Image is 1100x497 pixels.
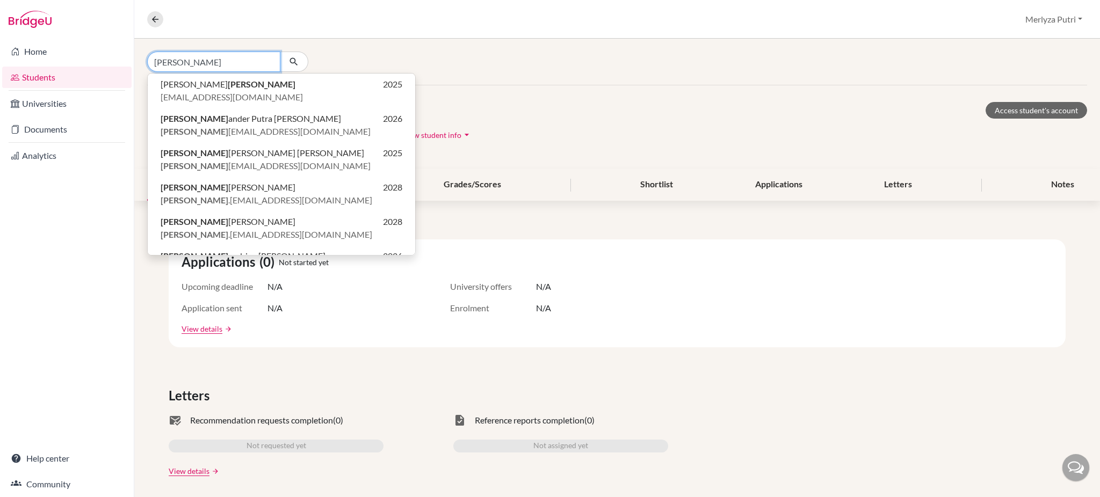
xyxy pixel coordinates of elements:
[190,414,333,427] span: Recommendation requests completion
[279,257,329,268] span: Not started yet
[2,145,132,166] a: Analytics
[453,414,466,427] span: task
[401,130,461,140] span: Show student info
[431,169,514,201] div: Grades/Scores
[148,211,415,245] button: [PERSON_NAME][PERSON_NAME]2028[PERSON_NAME].[EMAIL_ADDRESS][DOMAIN_NAME]
[161,147,364,159] span: [PERSON_NAME] [PERSON_NAME]
[259,252,279,272] span: (0)
[148,142,415,177] button: [PERSON_NAME][PERSON_NAME] [PERSON_NAME]2025[PERSON_NAME][EMAIL_ADDRESS][DOMAIN_NAME]
[2,93,132,114] a: Universities
[182,323,222,334] a: View details
[161,194,372,207] span: .[EMAIL_ADDRESS][DOMAIN_NAME]
[148,177,415,211] button: [PERSON_NAME][PERSON_NAME]2028[PERSON_NAME].[EMAIL_ADDRESS][DOMAIN_NAME]
[147,52,280,72] input: Find student by name...
[461,129,472,140] i: arrow_drop_down
[383,78,402,91] span: 2025
[182,302,267,315] span: Application sent
[584,414,595,427] span: (0)
[182,280,267,293] span: Upcoming deadline
[161,181,295,194] span: [PERSON_NAME]
[148,74,415,108] button: [PERSON_NAME][PERSON_NAME]2025[EMAIL_ADDRESS][DOMAIN_NAME]
[2,473,132,495] a: Community
[2,67,132,88] a: Students
[161,215,295,228] span: [PERSON_NAME]
[450,302,536,315] span: Enrolment
[1038,169,1087,201] div: Notes
[383,181,402,194] span: 2028
[383,215,402,228] span: 2028
[228,79,295,89] b: [PERSON_NAME]
[169,386,214,405] span: Letters
[209,467,219,475] a: arrow_forward
[2,41,132,62] a: Home
[161,182,228,192] b: [PERSON_NAME]
[161,148,228,158] b: [PERSON_NAME]
[161,160,228,171] b: [PERSON_NAME]
[161,112,341,125] span: ander Putra [PERSON_NAME]
[742,169,815,201] div: Applications
[536,280,551,293] span: N/A
[161,126,228,136] b: [PERSON_NAME]
[161,91,303,104] span: [EMAIL_ADDRESS][DOMAIN_NAME]
[267,302,283,315] span: N/A
[383,112,402,125] span: 2026
[222,325,232,333] a: arrow_forward
[148,108,415,142] button: [PERSON_NAME]ander Putra [PERSON_NAME]2026[PERSON_NAME][EMAIL_ADDRESS][DOMAIN_NAME]
[871,169,925,201] div: Letters
[161,250,325,262] span: andrine [PERSON_NAME]
[161,229,228,239] b: [PERSON_NAME]
[161,113,228,123] b: [PERSON_NAME]
[383,250,402,262] span: 2026
[247,440,306,452] span: Not requested yet
[161,195,228,205] b: [PERSON_NAME]
[986,102,1087,119] a: Access student's account
[169,414,182,427] span: mark_email_read
[161,78,295,91] span: [PERSON_NAME]
[182,252,259,272] span: Applications
[161,159,371,172] span: [EMAIL_ADDRESS][DOMAIN_NAME]
[533,440,588,452] span: Not assigned yet
[169,465,209,477] a: View details
[475,414,584,427] span: Reference reports completion
[383,147,402,159] span: 2025
[2,448,132,469] a: Help center
[24,8,46,17] span: Help
[267,280,283,293] span: N/A
[627,169,686,201] div: Shortlist
[536,302,551,315] span: N/A
[161,251,228,261] b: [PERSON_NAME]
[161,125,371,138] span: [EMAIL_ADDRESS][DOMAIN_NAME]
[2,119,132,140] a: Documents
[161,228,372,241] span: .[EMAIL_ADDRESS][DOMAIN_NAME]
[333,414,343,427] span: (0)
[9,11,52,28] img: Bridge-U
[450,280,536,293] span: University offers
[148,245,415,280] button: [PERSON_NAME]andrine [PERSON_NAME]2026[PERSON_NAME][EMAIL_ADDRESS][DOMAIN_NAME]
[161,216,228,226] b: [PERSON_NAME]
[401,127,473,143] button: Show student infoarrow_drop_down
[1021,9,1087,30] button: Merlyza Putri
